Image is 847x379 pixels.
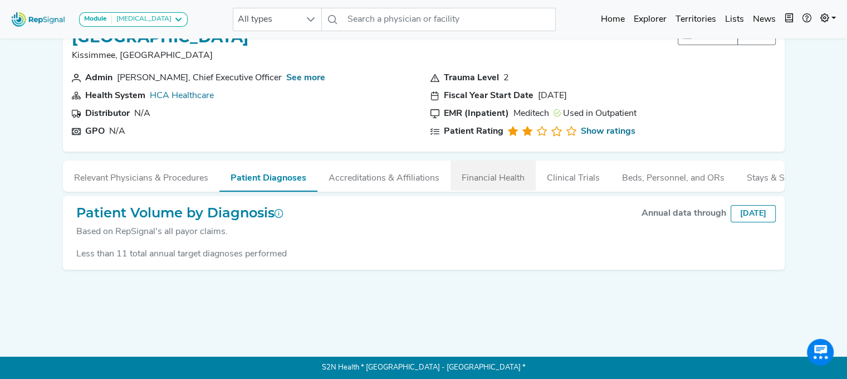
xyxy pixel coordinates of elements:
div: Distributor [85,107,130,120]
div: [PERSON_NAME], Chief Executive Officer [117,71,282,85]
p: Kissimmee, [GEOGRAPHIC_DATA] [72,49,248,62]
div: N/A [109,125,125,138]
div: 2 [503,71,509,85]
p: S2N Health * [GEOGRAPHIC_DATA] - [GEOGRAPHIC_DATA] * [63,357,785,379]
a: Explorer [629,8,671,31]
div: N/A [134,107,150,120]
button: Stays & Services [736,161,824,191]
div: Meditech [513,107,549,120]
div: GPO [85,125,105,138]
a: Show ratings [581,125,635,138]
div: [MEDICAL_DATA] [112,15,172,24]
h2: Patient Volume by Diagnosis [76,205,283,221]
button: Accreditations & Affiliations [317,161,451,191]
div: EMR (Inpatient) [444,107,509,120]
a: Lists [721,8,748,31]
div: Trauma Level [444,71,499,85]
button: Patient Diagnoses [219,161,317,192]
button: Intel Book [780,8,798,31]
strong: Module [84,16,107,22]
div: Used in Outpatient [554,107,637,120]
a: HCA Healthcare [150,91,214,100]
div: [DATE] [538,89,567,103]
div: HCA Healthcare [150,89,214,103]
div: Annual data through [642,207,726,220]
a: See more [286,74,325,82]
div: Fiscal Year Start Date [444,89,533,103]
div: [DATE] [731,205,776,222]
button: Module[MEDICAL_DATA] [79,12,188,27]
a: News [748,8,780,31]
a: Territories [671,8,721,31]
div: Less than 11 total annual target diagnoses performed [72,247,776,261]
div: Patient Rating [444,125,503,138]
button: Beds, Personnel, and ORs [611,161,736,191]
a: Home [596,8,629,31]
div: Health System [85,89,145,103]
div: Admin [85,71,112,85]
div: Based on RepSignal's all payor claims. [76,225,283,239]
button: Financial Health [451,161,536,191]
button: Relevant Physicians & Procedures [63,161,219,191]
input: Search a physician or facility [343,8,556,31]
div: David Shimp, Chief Executive Officer [117,71,282,85]
span: All types [233,8,300,31]
button: Clinical Trials [536,161,611,191]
